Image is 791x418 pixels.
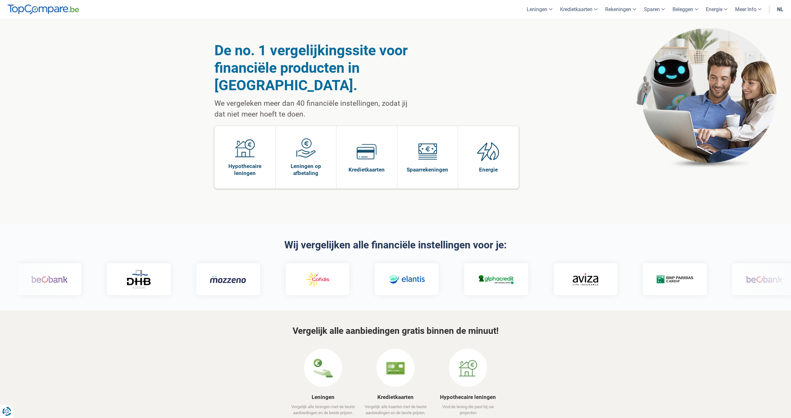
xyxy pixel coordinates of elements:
[314,359,333,378] img: Leningen
[479,166,498,173] span: Energie
[418,142,437,161] img: Spaarrekeningen
[214,326,577,336] h3: Vergelijk alle aanbiedingen gratis binnen de minuut!
[209,275,246,283] img: Mozzeno
[299,270,335,289] img: Cofidis
[214,42,414,94] h1: De no. 1 vergelijkingssite voor financiële producten in [GEOGRAPHIC_DATA].
[336,126,397,189] a: Kredietkaarten Kredietkaarten
[235,138,255,158] img: Hypothecaire leningen
[357,142,376,161] img: Kredietkaarten
[477,142,499,161] img: Energie
[214,239,577,251] h2: Wij vergelijken alle financiële instellingen voor je:
[458,126,519,189] a: Energie Energie
[8,4,79,15] img: TopCompare
[279,163,333,177] span: Leningen op afbetaling
[296,138,316,158] img: Leningen op afbetaling
[312,394,335,400] a: Leningen
[276,126,336,189] a: Leningen op afbetaling Leningen op afbetaling
[477,274,514,285] img: Alphacredit
[572,273,598,285] img: Aviza
[214,98,414,120] p: We vergeleken meer dan 40 financiële instellingen, zodat jij dat niet meer hoeft te doen.
[458,359,477,378] img: Hypothecaire leningen
[440,394,496,400] a: Hypothecaire leningen
[388,270,425,289] img: Elantis
[218,163,272,177] span: Hypothecaire leningen
[348,166,385,173] span: Kredietkaarten
[386,359,405,378] img: Kredietkaarten
[397,126,458,189] a: Spaarrekeningen Spaarrekeningen
[125,270,151,289] img: DHB Bank
[407,166,448,173] span: Spaarrekeningen
[214,126,275,189] a: Hypothecaire leningen Hypothecaire leningen
[656,275,693,283] img: Cardif
[377,394,414,400] a: Kredietkaarten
